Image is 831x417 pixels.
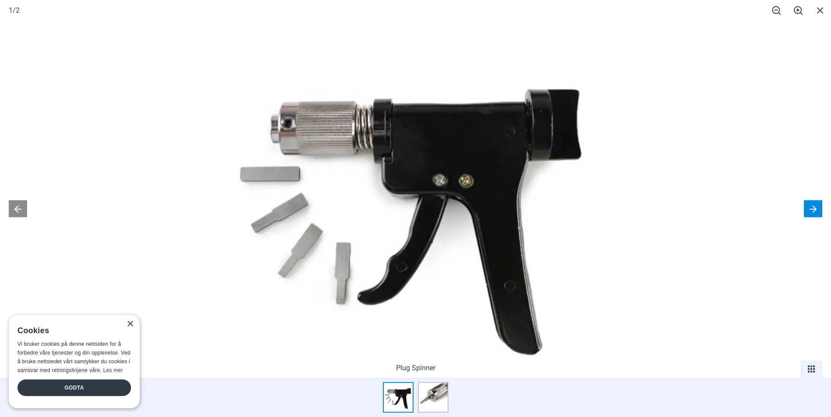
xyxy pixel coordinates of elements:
a: Les mer, opens a new window [103,367,123,373]
img: plugger-plug-spinner-80x80.jpg [418,382,448,413]
div: Godta [17,379,131,396]
span: 1 [9,6,13,14]
span: Vi bruker cookies på denne nettsiden for å forbedre våre tjenester og din opplevelse. Ved å bruke... [17,341,131,373]
div: Close [127,321,133,327]
img: plug-spinner-80x80.jpg [383,382,414,413]
span: 2 [16,6,20,14]
div: Cookies [17,321,125,340]
img: plug-spinner-1000x1000.jpg [229,20,602,393]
